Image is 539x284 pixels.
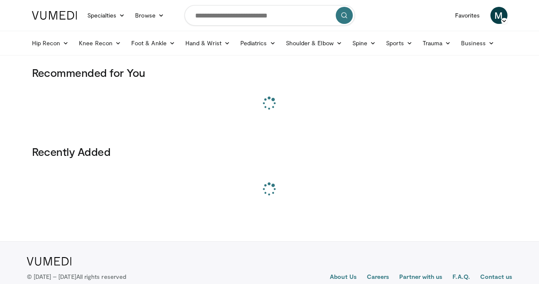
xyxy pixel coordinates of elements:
a: About Us [330,272,357,283]
a: Favorites [450,7,485,24]
a: Knee Recon [74,35,126,52]
a: Foot & Ankle [126,35,180,52]
a: Shoulder & Elbow [281,35,347,52]
a: Browse [130,7,169,24]
h3: Recommended for You [32,66,507,79]
a: Spine [347,35,381,52]
a: Sports [381,35,418,52]
input: Search topics, interventions [184,5,355,26]
a: Specialties [82,7,130,24]
a: Partner with us [399,272,442,283]
h3: Recently Added [32,145,507,158]
a: Business [456,35,499,52]
a: Hip Recon [27,35,74,52]
img: VuMedi Logo [27,257,72,266]
a: Pediatrics [235,35,281,52]
p: © [DATE] – [DATE] [27,272,127,281]
a: Hand & Wrist [180,35,235,52]
img: VuMedi Logo [32,11,77,20]
a: Trauma [418,35,456,52]
a: Contact us [480,272,513,283]
a: F.A.Q. [453,272,470,283]
a: Careers [367,272,389,283]
span: All rights reserved [76,273,126,280]
a: M [490,7,507,24]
